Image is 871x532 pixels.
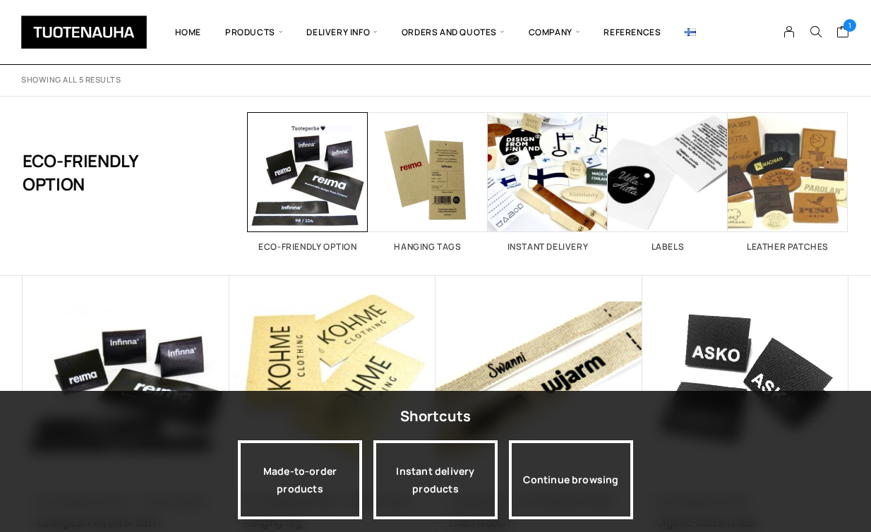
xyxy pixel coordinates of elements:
[368,243,488,251] h2: Hanging tags
[21,75,121,85] p: Showing all 5 results
[248,243,368,251] h2: Eco-friendly option
[238,440,362,519] a: Made-to-order products
[368,112,488,251] a: Visit product category Hanging tags
[836,25,850,42] a: Cart
[509,440,633,519] div: Continue browsing
[608,243,728,251] h2: Labels
[608,112,728,251] a: Visit product category Labels
[843,19,856,32] span: 1
[803,25,829,38] button: Search
[373,440,498,519] a: Instant delivery products
[213,11,294,54] span: Products
[488,243,608,251] h2: Instant delivery
[591,11,673,54] a: References
[23,112,177,232] h1: Eco-friendly option
[294,11,389,54] span: Delivery info
[163,11,213,54] a: Home
[390,11,517,54] span: Orders and quotes
[517,11,592,54] span: Company
[728,243,848,251] h2: Leather patches
[21,16,147,49] img: Tuotenauha Oy
[776,25,803,38] a: My Account
[488,112,608,251] a: Visit product category Instant delivery
[685,28,696,36] img: Suomi
[248,112,368,251] a: Visit product category Eco-friendly option
[400,404,471,429] div: Shortcuts
[728,112,848,251] a: Visit product category Leather patches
